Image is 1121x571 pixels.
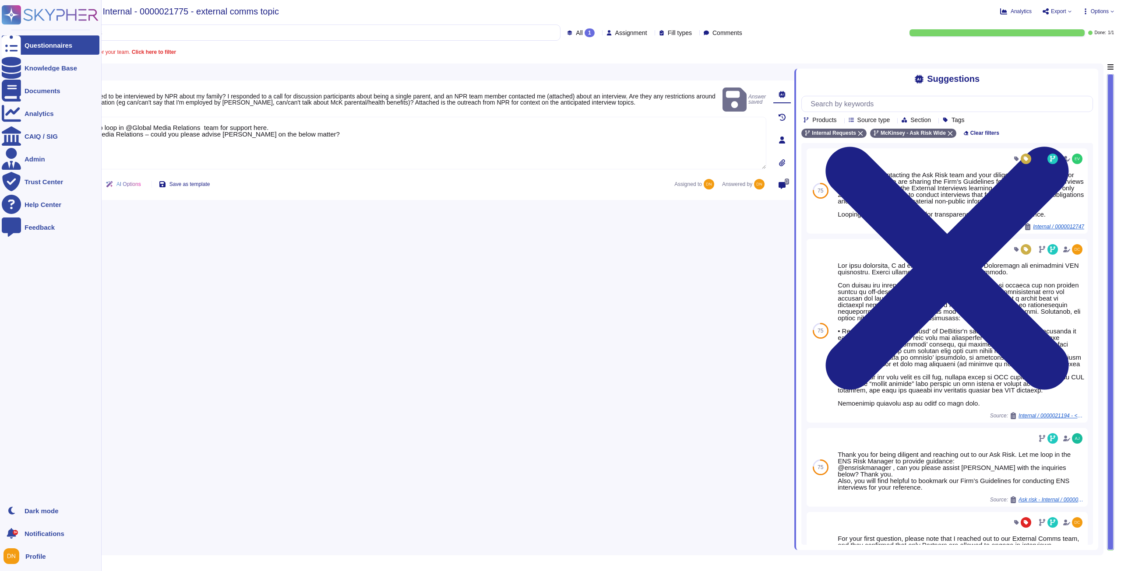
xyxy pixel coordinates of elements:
[838,451,1084,490] div: Thank you for being diligent and reaching out to our Ask Risk. Let me loop in the ENS Risk Manage...
[25,224,55,231] div: Feedback
[1072,244,1082,255] img: user
[2,104,99,123] a: Analytics
[1094,31,1106,35] span: Done:
[25,42,72,49] div: Questionnaires
[169,182,210,187] span: Save as template
[1108,31,1114,35] span: 1 / 1
[576,30,583,36] span: All
[1011,9,1032,14] span: Analytics
[1072,517,1082,528] img: user
[25,508,59,514] div: Dark mode
[704,179,714,189] img: user
[585,28,595,37] div: 1
[25,65,77,71] div: Knowledge Base
[1051,9,1066,14] span: Export
[818,328,823,333] span: 75
[1000,8,1032,15] button: Analytics
[2,195,99,214] a: Help Center
[25,133,58,140] div: CAIQ / SIG
[25,530,64,537] span: Notifications
[103,7,279,16] span: Internal - 0000021775 - external comms topic
[61,117,766,169] textarea: Let me also loop in @Global Media Relations team for support here. @Global Media Relations – coul...
[818,465,823,470] span: 75
[2,58,99,77] a: Knowledge Base
[25,110,54,117] div: Analytics
[25,88,60,94] div: Documents
[674,179,719,189] span: Assigned to
[1072,433,1082,444] img: user
[25,201,61,208] div: Help Center
[785,179,790,185] span: 0
[35,25,560,40] input: Search by keywords
[723,86,766,113] span: Answer saved
[818,188,823,193] span: 75
[2,81,99,100] a: Documents
[990,496,1084,503] span: Source:
[1091,9,1109,14] span: Options
[130,49,176,55] b: Click here to filter
[25,553,46,560] span: Profile
[116,182,141,187] span: AI Options
[152,175,217,193] button: Save as template
[25,156,45,162] div: Admin
[2,149,99,168] a: Admin
[806,96,1093,112] input: Search by keywords
[13,530,18,535] div: 9+
[712,30,742,36] span: Comments
[754,179,765,189] img: user
[72,93,716,106] span: Am I allowed to be interviewed by NPR about my family? I responded to a call for discussion parti...
[2,35,99,55] a: Questionnaires
[30,49,176,55] span: A question is assigned to you or your team.
[2,172,99,191] a: Trust Center
[2,546,25,566] button: user
[1072,154,1082,164] img: user
[25,179,63,185] div: Trust Center
[668,30,692,36] span: Fill types
[2,126,99,146] a: CAIQ / SIG
[722,182,752,187] span: Answered by
[2,217,99,237] a: Feedback
[615,30,647,36] span: Assignment
[1019,497,1084,502] span: Ask risk - Internal / 0000017782 - PE buyside DD on a target - need quick help on 2 questions
[4,548,19,564] img: user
